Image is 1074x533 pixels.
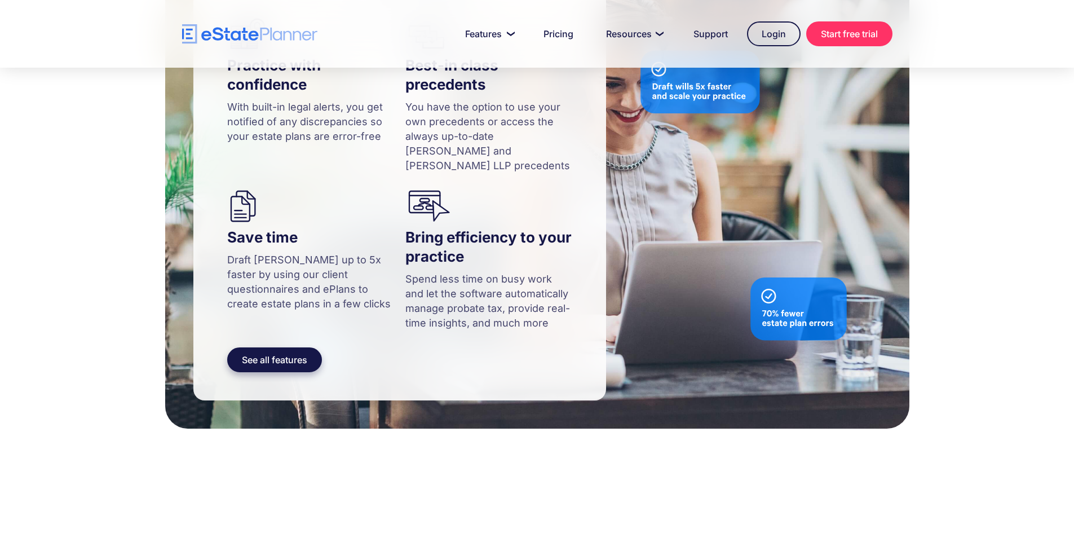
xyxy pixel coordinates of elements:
a: Support [680,23,741,45]
p: Draft [PERSON_NAME] up to 5x faster by using our client questionnaires and ePlans to create estat... [227,253,394,311]
img: icon for eState Planner, helping lawyers save time [227,190,368,222]
a: Start free trial [806,21,892,46]
img: icon that highlights efficiency for estate lawyers [405,190,546,222]
p: With built-in legal alerts, you get notified of any discrepancies so your estate plans are error-... [227,100,394,144]
p: You have the option to use your own precedents or access the always up-to-date [PERSON_NAME] and ... [405,100,572,173]
a: Resources [593,23,674,45]
h4: Best-in class precedents [405,56,572,94]
h4: Save time [227,228,394,247]
p: Spend less time on busy work and let the software automatically manage probate tax, provide real-... [405,272,572,331]
h4: Bring efficiency to your practice [405,228,572,266]
h4: Practice with confidence [227,56,394,94]
a: home [182,24,317,44]
a: See all features [227,347,322,372]
a: Login [747,21,801,46]
a: Pricing [530,23,587,45]
a: Features [452,23,524,45]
